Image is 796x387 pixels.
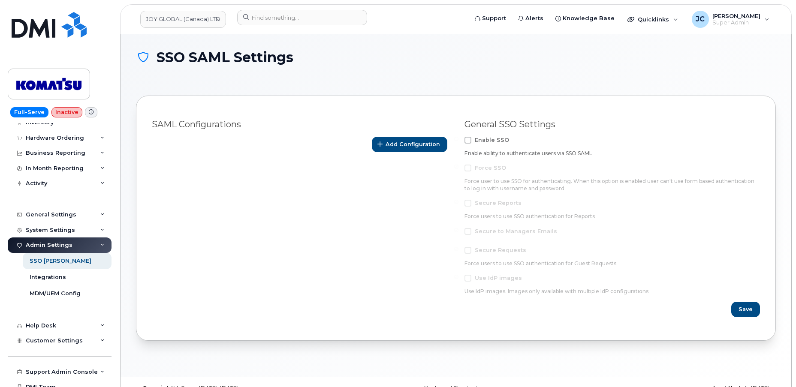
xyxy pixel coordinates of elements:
span: Enable SSO [475,137,509,143]
span: SSO SAML Settings [157,50,293,65]
input: Secure to Managers Emails [454,228,458,232]
div: General SSO Settings [464,119,760,130]
div: Force user to use SSO for authenticating. When this option is enabled user can't use form based a... [464,177,760,192]
div: Enable ability to authenticate users via SSO SAML [464,150,760,157]
span: Save [739,305,753,313]
input: Secure Reports [454,200,458,204]
button: Add Configuration [372,137,447,152]
button: Save [731,302,760,317]
span: Secure Requests [475,247,526,253]
span: Add Configuration [386,140,440,148]
input: Use IdP images [454,275,458,279]
input: Force SSO [454,165,458,169]
div: Force users to use SSO authentication for Reports [464,213,760,220]
input: Enable SSO [454,137,458,141]
div: SAML Configurations [152,119,447,130]
div: Force users to use SSO authentication for Guest Requests [464,260,760,267]
iframe: Messenger Launcher [759,350,790,381]
span: Use IdP images [475,275,522,281]
span: Force SSO [475,165,506,171]
input: Secure Requests [454,247,458,251]
span: Secure to Managers Emails [475,228,557,234]
div: Use IdP images. Images only available with multiple IdP configurations [464,288,760,295]
span: Secure Reports [475,200,522,206]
